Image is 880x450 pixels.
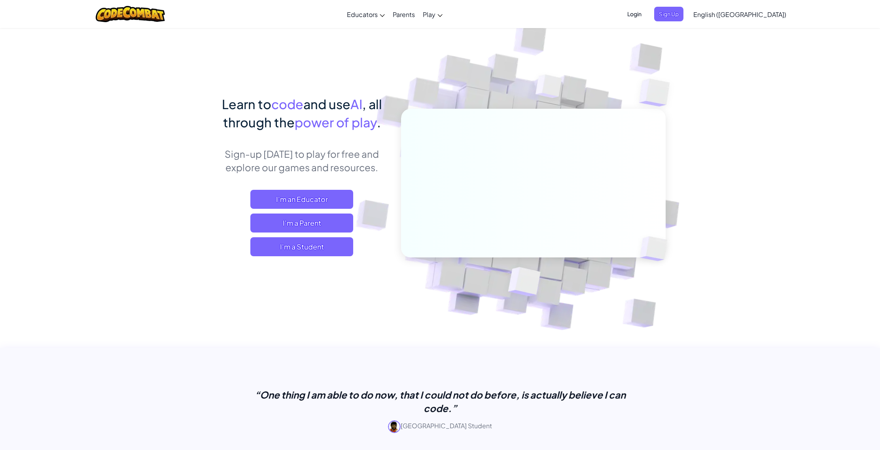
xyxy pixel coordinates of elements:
span: power of play [295,114,377,130]
span: English ([GEOGRAPHIC_DATA]) [693,10,786,19]
span: AI [350,96,362,112]
span: Educators [347,10,378,19]
a: Parents [389,4,419,25]
span: and use [303,96,350,112]
a: English ([GEOGRAPHIC_DATA]) [689,4,790,25]
span: Learn to [222,96,271,112]
span: . [377,114,381,130]
a: Play [419,4,447,25]
a: I'm an Educator [250,190,353,209]
button: Login [623,7,646,21]
img: Overlap cubes [626,220,686,278]
img: avatar [388,420,401,433]
button: I'm a Student [250,237,353,256]
button: Sign Up [654,7,683,21]
p: “One thing I am able to do now, that I could not do before, is actually believe I can code.” [242,388,638,415]
img: CodeCombat logo [96,6,165,22]
img: Overlap cubes [520,59,577,118]
p: [GEOGRAPHIC_DATA] Student [242,420,638,433]
a: Educators [343,4,389,25]
p: Sign-up [DATE] to play for free and explore our games and resources. [215,147,389,174]
span: code [271,96,303,112]
img: Overlap cubes [623,59,692,126]
a: I'm a Parent [250,214,353,233]
img: Overlap cubes [488,250,559,316]
span: Play [423,10,435,19]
